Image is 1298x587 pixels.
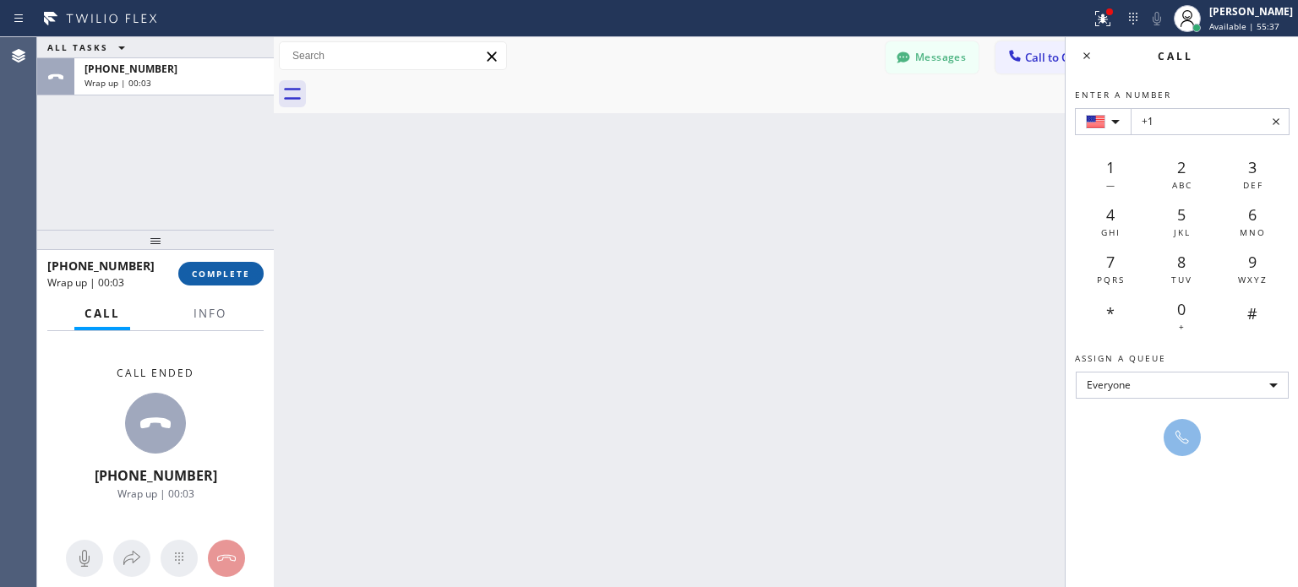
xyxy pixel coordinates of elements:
span: JKL [1174,226,1191,238]
span: + [1179,321,1186,333]
button: Call [74,297,130,330]
span: GHI [1101,226,1121,238]
span: 0 [1177,299,1186,319]
span: Assign a queue [1075,352,1166,364]
span: Wrap up | 00:03 [85,77,151,89]
span: Info [194,306,226,321]
span: Call to Customer [1025,50,1114,65]
div: [PERSON_NAME] [1209,4,1293,19]
span: PQRS [1097,274,1125,285]
span: DEF [1243,179,1263,191]
button: Call to Customer [995,41,1125,73]
button: Messages [886,41,979,73]
span: 1 [1106,157,1115,177]
button: Mute [66,540,103,577]
span: Enter a number [1075,89,1171,101]
span: Call [85,306,120,321]
button: Open dialpad [161,540,198,577]
input: Search [280,42,506,69]
button: Mute [1145,7,1169,30]
span: Call [1158,49,1193,63]
span: 9 [1248,252,1257,272]
span: — [1106,179,1116,191]
button: Open directory [113,540,150,577]
span: # [1247,303,1257,323]
span: Available | 55:37 [1209,20,1279,32]
span: [PHONE_NUMBER] [95,466,217,485]
button: Info [183,297,237,330]
div: Everyone [1076,372,1289,399]
span: [PHONE_NUMBER] [47,258,155,274]
span: 4 [1106,204,1115,225]
button: Hang up [208,540,245,577]
span: Wrap up | 00:03 [47,275,124,290]
span: 6 [1248,204,1257,225]
span: [PHONE_NUMBER] [85,62,177,76]
span: Call ended [117,366,194,380]
button: COMPLETE [178,262,264,285]
span: ABC [1172,179,1192,191]
span: 5 [1177,204,1186,225]
span: 2 [1177,157,1186,177]
span: 3 [1248,157,1257,177]
button: ALL TASKS [37,37,142,57]
span: WXYZ [1238,274,1268,285]
span: Wrap up | 00:03 [117,486,194,501]
span: COMPLETE [192,268,250,280]
span: 7 [1106,252,1115,272]
span: 8 [1177,252,1186,272]
span: TUV [1171,274,1192,285]
span: ALL TASKS [47,41,108,53]
span: MNO [1240,226,1266,238]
